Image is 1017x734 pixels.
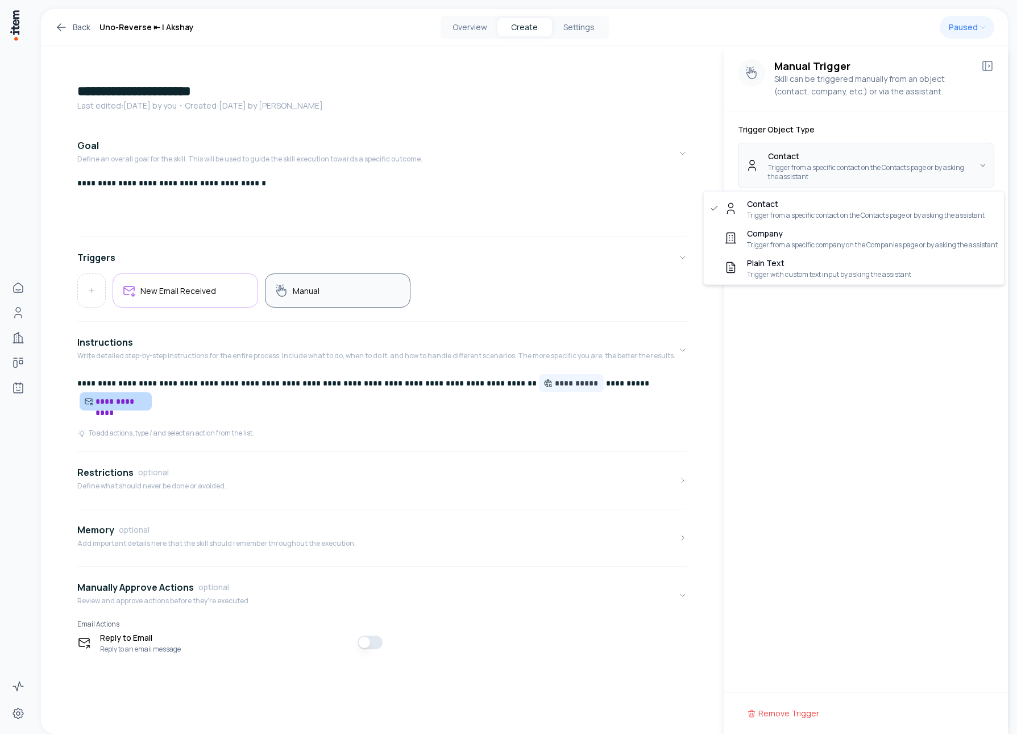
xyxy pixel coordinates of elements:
[747,197,985,211] span: Contact
[747,256,911,270] span: Plain Text
[747,227,998,240] span: Company
[747,270,911,279] span: Trigger with custom text input by asking the assistant
[747,211,985,220] span: Trigger from a specific contact on the Contacts page or by asking the assistant
[747,240,998,250] span: Trigger from a specific company on the Companies page or by asking the assistant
